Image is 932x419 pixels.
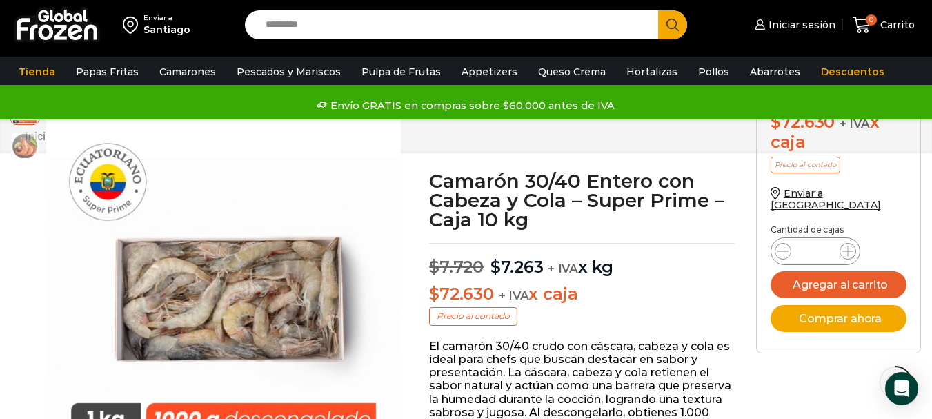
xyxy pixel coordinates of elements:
img: address-field-icon.svg [123,13,143,37]
span: $ [429,257,439,277]
p: Precio al contado [429,307,517,325]
a: 0 Carrito [849,9,918,41]
bdi: 72.630 [429,284,493,304]
a: Camarones [152,59,223,85]
a: Abarrotes [743,59,807,85]
bdi: 7.263 [490,257,544,277]
span: + IVA [548,262,578,275]
a: Pollos [691,59,736,85]
a: Descuentos [814,59,891,85]
bdi: 7.720 [429,257,484,277]
span: camaron-hoso [11,133,39,160]
div: Santiago [143,23,190,37]
button: Search button [658,10,687,39]
button: Comprar ahora [771,305,907,332]
span: Iniciar sesión [765,18,835,32]
a: Tienda [12,59,62,85]
span: $ [490,257,501,277]
div: Open Intercom Messenger [885,372,918,405]
a: Hortalizas [619,59,684,85]
div: Enviar a [143,13,190,23]
span: + IVA [840,117,870,130]
p: x caja [429,284,735,304]
span: 0 [866,14,877,26]
button: Agregar al carrito [771,271,907,298]
a: Papas Fritas [69,59,146,85]
bdi: 72.630 [771,112,835,132]
span: $ [771,112,781,132]
a: Queso Crema [531,59,613,85]
input: Product quantity [802,242,829,261]
h1: Camarón 30/40 Entero con Cabeza y Cola – Super Prime – Caja 10 kg [429,171,735,229]
span: $ [429,284,439,304]
a: Iniciar sesión [751,11,835,39]
p: x kg [429,243,735,277]
a: Appetizers [455,59,524,85]
a: Enviar a [GEOGRAPHIC_DATA] [771,187,881,211]
p: Precio al contado [771,157,840,173]
p: Cantidad de cajas [771,225,907,235]
span: + IVA [499,289,529,302]
span: Carrito [877,18,915,32]
div: x caja [771,113,907,153]
a: Pulpa de Frutas [355,59,448,85]
a: Pescados y Mariscos [230,59,348,85]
